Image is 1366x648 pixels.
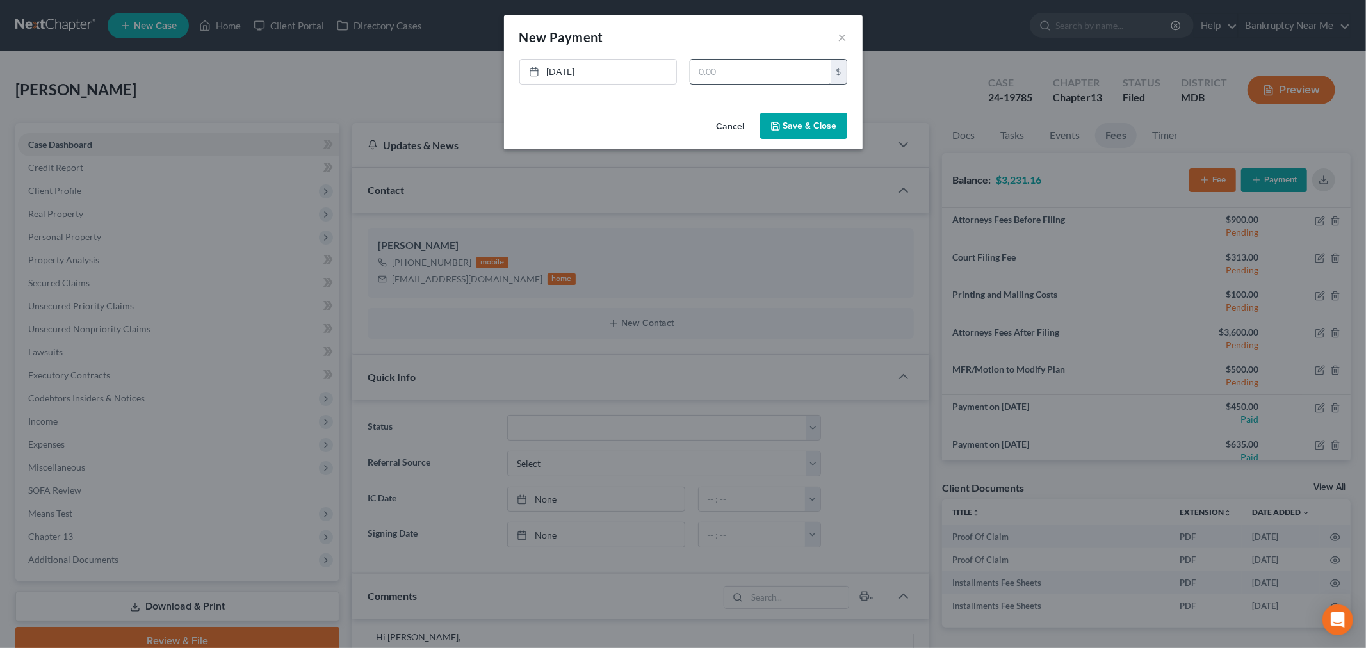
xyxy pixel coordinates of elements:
a: [DATE] [520,60,676,84]
div: $ [831,60,847,84]
div: Open Intercom Messenger [1322,604,1353,635]
button: Cancel [706,114,755,140]
button: × [838,29,847,45]
input: 0.00 [690,60,831,84]
span: New Payment [519,29,603,45]
button: Save & Close [760,113,847,140]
